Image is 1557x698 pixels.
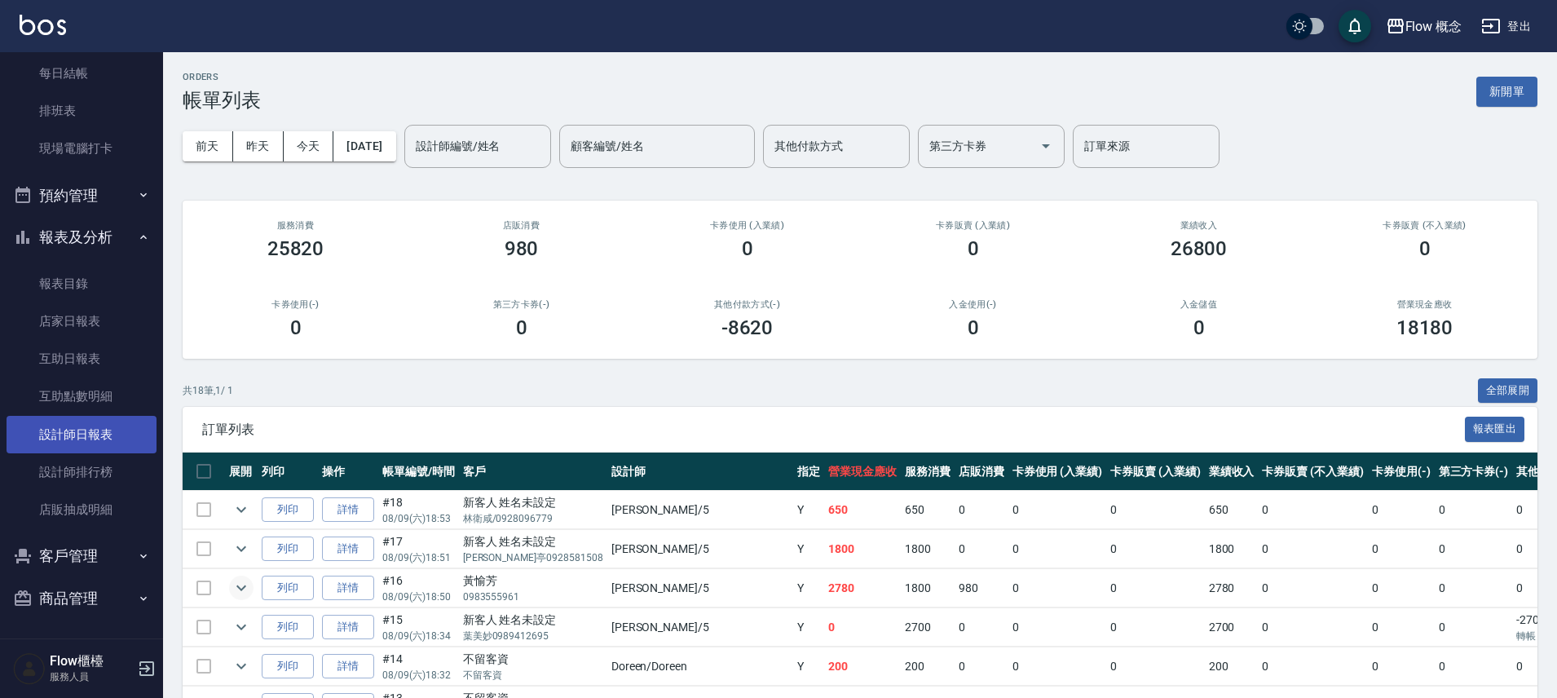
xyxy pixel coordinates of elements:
[1258,530,1367,568] td: 0
[1435,569,1513,607] td: 0
[1465,421,1525,436] a: 報表匯出
[229,615,254,639] button: expand row
[1008,530,1107,568] td: 0
[7,378,157,415] a: 互助點數明細
[290,316,302,339] h3: 0
[1106,491,1205,529] td: 0
[382,668,455,683] p: 08/09 (六) 18:32
[463,590,603,604] p: 0983555961
[225,453,258,491] th: 展開
[1368,530,1435,568] td: 0
[721,316,774,339] h3: -8620
[322,654,374,679] a: 詳情
[1258,608,1367,647] td: 0
[7,92,157,130] a: 排班表
[7,55,157,92] a: 每日結帳
[1106,453,1205,491] th: 卡券販賣 (入業績)
[378,608,459,647] td: #15
[901,491,955,529] td: 650
[1205,453,1259,491] th: 業績收入
[262,654,314,679] button: 列印
[183,72,261,82] h2: ORDERS
[378,569,459,607] td: #16
[968,316,979,339] h3: 0
[1033,133,1059,159] button: Open
[1476,83,1537,99] a: 新開單
[378,491,459,529] td: #18
[901,569,955,607] td: 1800
[1258,453,1367,491] th: 卡券販賣 (不入業績)
[463,651,603,668] div: 不留客資
[607,453,794,491] th: 設計師
[1435,608,1513,647] td: 0
[7,265,157,303] a: 報表目錄
[20,15,66,35] img: Logo
[793,453,824,491] th: 指定
[7,340,157,378] a: 互助日報表
[955,647,1008,686] td: 0
[183,131,233,161] button: 前天
[955,530,1008,568] td: 0
[229,497,254,522] button: expand row
[202,299,389,310] h2: 卡券使用(-)
[1368,647,1435,686] td: 0
[183,383,233,398] p: 共 18 筆, 1 / 1
[1205,647,1259,686] td: 200
[955,569,1008,607] td: 980
[793,569,824,607] td: Y
[880,299,1066,310] h2: 入金使用(-)
[607,647,794,686] td: Doreen /Doreen
[793,647,824,686] td: Y
[1205,491,1259,529] td: 650
[7,491,157,528] a: 店販抽成明細
[793,608,824,647] td: Y
[284,131,334,161] button: 今天
[463,572,603,590] div: 黃愉芳
[505,237,539,260] h3: 980
[378,530,459,568] td: #17
[955,491,1008,529] td: 0
[1171,237,1228,260] h3: 26800
[824,453,901,491] th: 營業現金應收
[183,89,261,112] h3: 帳單列表
[824,491,901,529] td: 650
[901,647,955,686] td: 200
[463,612,603,629] div: 新客人 姓名未設定
[463,533,603,550] div: 新客人 姓名未設定
[1205,608,1259,647] td: 2700
[955,453,1008,491] th: 店販消費
[50,669,133,684] p: 服務人員
[378,453,459,491] th: 帳單編號/時間
[1105,299,1292,310] h2: 入金儲值
[1008,569,1107,607] td: 0
[202,220,389,231] h3: 服務消費
[1258,569,1367,607] td: 0
[262,537,314,562] button: 列印
[7,535,157,577] button: 客戶管理
[516,316,527,339] h3: 0
[1368,453,1435,491] th: 卡券使用(-)
[1331,299,1518,310] h2: 營業現金應收
[880,220,1066,231] h2: 卡券販賣 (入業績)
[7,577,157,620] button: 商品管理
[1478,378,1538,404] button: 全部展開
[824,608,901,647] td: 0
[229,576,254,600] button: expand row
[318,453,378,491] th: 操作
[262,576,314,601] button: 列印
[1106,608,1205,647] td: 0
[322,615,374,640] a: 詳情
[333,131,395,161] button: [DATE]
[742,237,753,260] h3: 0
[1405,16,1462,37] div: Flow 概念
[1008,491,1107,529] td: 0
[229,654,254,678] button: expand row
[322,497,374,523] a: 詳情
[7,174,157,217] button: 預約管理
[202,422,1465,438] span: 訂單列表
[7,303,157,340] a: 店家日報表
[1475,11,1537,42] button: 登出
[262,615,314,640] button: 列印
[1435,647,1513,686] td: 0
[824,647,901,686] td: 200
